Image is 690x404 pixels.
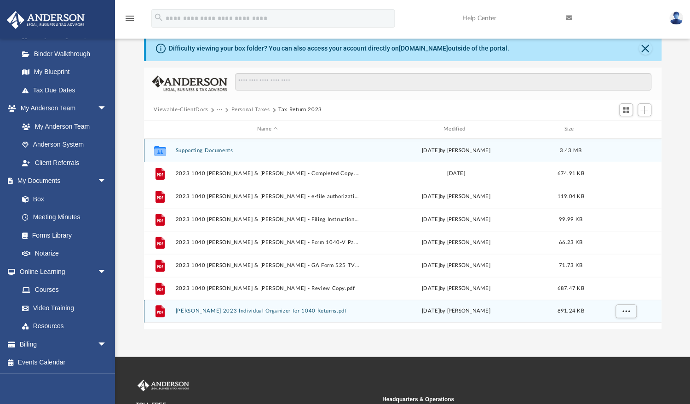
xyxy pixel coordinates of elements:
div: [DATE] by [PERSON_NAME] [364,307,548,315]
span: 66.23 KB [558,239,582,245]
div: [DATE] [364,169,548,177]
span: arrow_drop_down [98,262,116,281]
span: arrow_drop_down [98,335,116,354]
div: [DATE] by [PERSON_NAME] [364,146,548,154]
button: 2023 1040 [PERSON_NAME] & [PERSON_NAME] - Completed Copy.pdf [175,170,360,176]
a: Courses [13,281,116,299]
a: Video Training [13,299,111,317]
div: Difficulty viewing your box folder? You can also access your account directly on outside of the p... [169,44,509,53]
button: Close [639,42,652,55]
button: 2023 1040 [PERSON_NAME] & [PERSON_NAME] - GA Form 525 TV Payment Voucher.pdf [175,262,360,268]
button: Viewable-ClientDocs [154,106,208,114]
button: More options [615,304,636,318]
a: [DOMAIN_NAME] [399,45,448,52]
img: User Pic [669,11,683,25]
button: Tax Return 2023 [278,106,322,114]
small: Headquarters & Operations [382,395,622,404]
span: 3.43 MB [560,148,581,153]
div: id [593,125,657,133]
a: Client Referrals [13,154,116,172]
div: [DATE] by [PERSON_NAME] [364,192,548,200]
span: 119.04 KB [557,193,584,199]
a: Binder Walkthrough [13,45,121,63]
div: grid [144,139,661,330]
div: [DATE] by [PERSON_NAME] [364,215,548,223]
span: arrow_drop_down [98,172,116,191]
a: My Anderson Team [13,117,111,136]
div: id [148,125,171,133]
input: Search files and folders [235,73,651,91]
img: Anderson Advisors Platinum Portal [136,380,191,392]
button: Switch to Grid View [619,103,633,116]
button: Supporting Documents [175,147,360,153]
div: Modified [363,125,548,133]
img: Anderson Advisors Platinum Portal [4,11,87,29]
span: 71.73 KB [558,262,582,267]
button: 2023 1040 [PERSON_NAME] & [PERSON_NAME] - Review Copy.pdf [175,285,360,291]
a: Online Learningarrow_drop_down [6,262,116,281]
a: My Anderson Teamarrow_drop_down [6,99,116,118]
a: Tax Due Dates [13,81,121,99]
a: Events Calendar [6,353,121,372]
a: Resources [13,317,116,336]
button: 2023 1040 [PERSON_NAME] & [PERSON_NAME] - e-file authorization - please sign.pdf [175,193,360,199]
button: Personal Taxes [231,106,270,114]
button: Add [638,103,651,116]
a: My Documentsarrow_drop_down [6,172,116,190]
div: Name [175,125,359,133]
a: Meeting Minutes [13,208,116,227]
div: [DATE] by [PERSON_NAME] [364,238,548,246]
span: arrow_drop_down [98,99,116,118]
button: 2023 1040 [PERSON_NAME] & [PERSON_NAME] - Form 1040-V Payment Voucher.pdf [175,239,360,245]
div: Size [552,125,589,133]
a: Forms Library [13,226,111,245]
a: Anderson System [13,136,116,154]
div: [DATE] by [PERSON_NAME] [364,284,548,292]
a: Billingarrow_drop_down [6,335,121,353]
button: 2023 1040 [PERSON_NAME] & [PERSON_NAME] - Filing Instructions.pdf [175,216,360,222]
i: search [154,12,164,23]
span: 674.91 KB [557,171,584,176]
span: 687.47 KB [557,285,584,290]
a: Notarize [13,245,116,263]
button: [PERSON_NAME] 2023 Individual Organizer for 1040 Returns.pdf [175,308,360,314]
button: ··· [217,106,223,114]
a: menu [124,17,135,24]
span: 891.24 KB [557,308,584,313]
a: My Blueprint [13,63,116,81]
div: [DATE] by [PERSON_NAME] [364,261,548,269]
i: menu [124,13,135,24]
span: 99.99 KB [558,216,582,222]
a: Box [13,190,111,208]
